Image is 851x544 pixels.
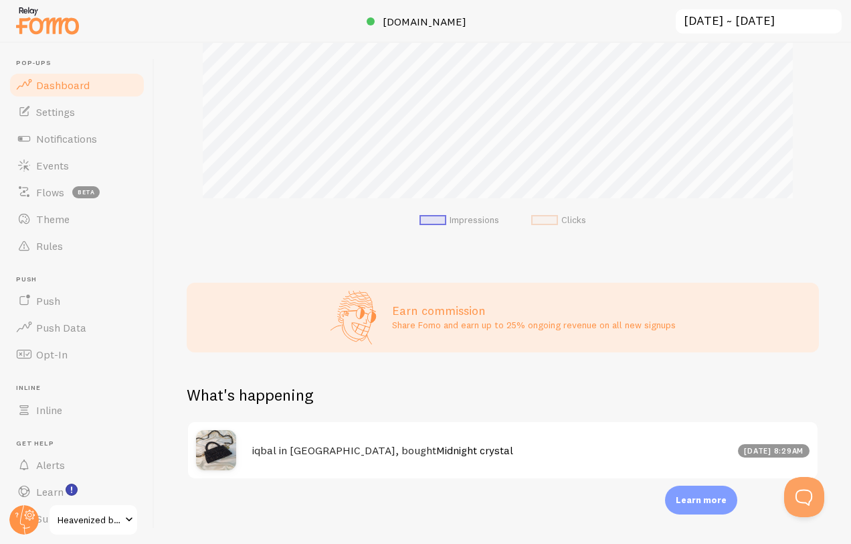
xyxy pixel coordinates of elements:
[738,444,810,458] div: [DATE] 8:29am
[784,477,824,517] iframe: Help Scout Beacon - Open
[36,159,69,172] span: Events
[436,444,513,457] a: Midnight crystal
[16,384,146,393] span: Inline
[36,132,97,145] span: Notifications
[16,439,146,448] span: Get Help
[665,486,737,515] div: Learn more
[392,318,676,332] p: Share Fomo and earn up to 25% ongoing revenue on all new signups
[8,98,146,125] a: Settings
[419,214,499,226] li: Impressions
[36,186,64,199] span: Flows
[16,59,146,68] span: Pop-ups
[8,287,146,314] a: Push
[8,232,146,259] a: Rules
[36,403,62,417] span: Inline
[14,3,81,38] img: fomo-relay-logo-orange.svg
[8,314,146,341] a: Push Data
[531,214,586,226] li: Clicks
[36,321,86,334] span: Push Data
[36,105,75,119] span: Settings
[16,275,146,284] span: Push
[36,348,68,361] span: Opt-In
[36,78,90,92] span: Dashboard
[36,458,65,472] span: Alerts
[36,239,63,253] span: Rules
[8,72,146,98] a: Dashboard
[676,494,727,506] p: Learn more
[8,152,146,179] a: Events
[8,341,146,368] a: Opt-In
[187,385,313,405] h2: What's happening
[8,478,146,505] a: Learn
[66,484,78,496] svg: <p>Watch New Feature Tutorials!</p>
[72,186,100,198] span: beta
[392,303,676,318] h3: Earn commission
[252,444,730,458] h4: iqbal in [GEOGRAPHIC_DATA], bought
[8,179,146,206] a: Flows beta
[8,206,146,232] a: Theme
[58,512,121,528] span: Heavenized by [PERSON_NAME]
[36,294,60,308] span: Push
[36,485,64,498] span: Learn
[8,452,146,478] a: Alerts
[36,212,70,226] span: Theme
[8,125,146,152] a: Notifications
[8,397,146,423] a: Inline
[48,504,138,536] a: Heavenized by [PERSON_NAME]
